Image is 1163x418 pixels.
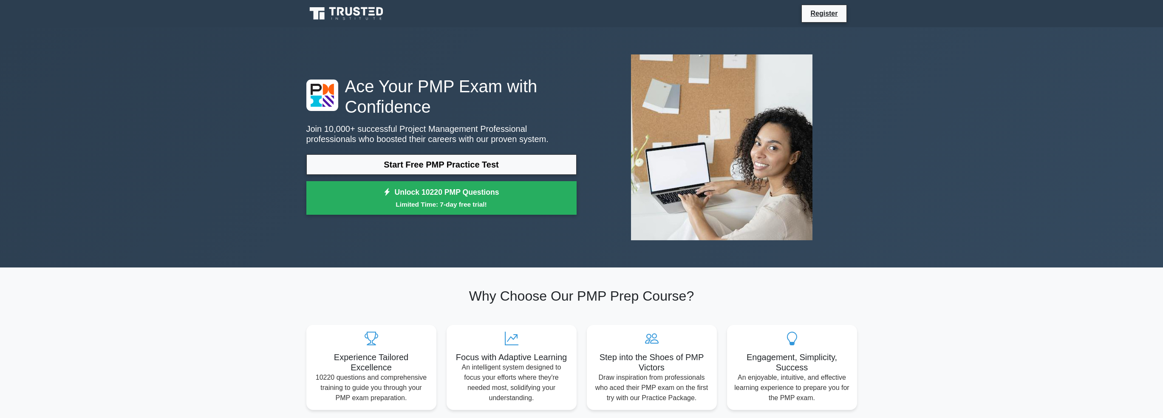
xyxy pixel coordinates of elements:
p: An enjoyable, intuitive, and effective learning experience to prepare you for the PMP exam. [734,373,850,403]
h5: Engagement, Simplicity, Success [734,352,850,373]
h1: Ace Your PMP Exam with Confidence [306,76,577,117]
p: Draw inspiration from professionals who aced their PMP exam on the first try with our Practice Pa... [594,373,710,403]
h2: Why Choose Our PMP Prep Course? [306,288,857,304]
h5: Experience Tailored Excellence [313,352,430,373]
h5: Step into the Shoes of PMP Victors [594,352,710,373]
p: Join 10,000+ successful Project Management Professional professionals who boosted their careers w... [306,124,577,144]
p: An intelligent system designed to focus your efforts where they're needed most, solidifying your ... [453,362,570,403]
a: Start Free PMP Practice Test [306,154,577,175]
h5: Focus with Adaptive Learning [453,352,570,362]
a: Unlock 10220 PMP QuestionsLimited Time: 7-day free trial! [306,181,577,215]
small: Limited Time: 7-day free trial! [317,199,566,209]
a: Register [805,8,843,19]
p: 10220 questions and comprehensive training to guide you through your PMP exam preparation. [313,373,430,403]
